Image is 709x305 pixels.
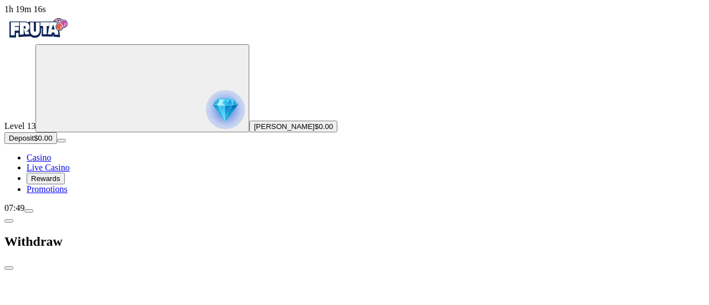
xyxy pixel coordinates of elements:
[35,44,249,132] button: reward progress
[4,14,705,194] nav: Primary
[27,173,65,184] button: Rewards
[9,134,34,142] span: Deposit
[315,122,333,131] span: $0.00
[27,184,68,194] a: Promotions
[4,132,57,144] button: Depositplus icon$0.00
[4,121,35,131] span: Level 13
[254,122,315,131] span: [PERSON_NAME]
[206,90,245,129] img: reward progress
[4,14,71,42] img: Fruta
[31,174,60,183] span: Rewards
[4,219,13,223] button: chevron-left icon
[27,163,70,172] a: Live Casino
[249,121,337,132] button: [PERSON_NAME]$0.00
[4,4,46,14] span: user session time
[4,203,24,213] span: 07:49
[4,234,705,249] h2: Withdraw
[4,266,13,270] button: close
[27,153,51,162] a: Casino
[4,34,71,44] a: Fruta
[24,209,33,213] button: menu
[4,153,705,194] nav: Main menu
[57,139,66,142] button: menu
[34,134,52,142] span: $0.00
